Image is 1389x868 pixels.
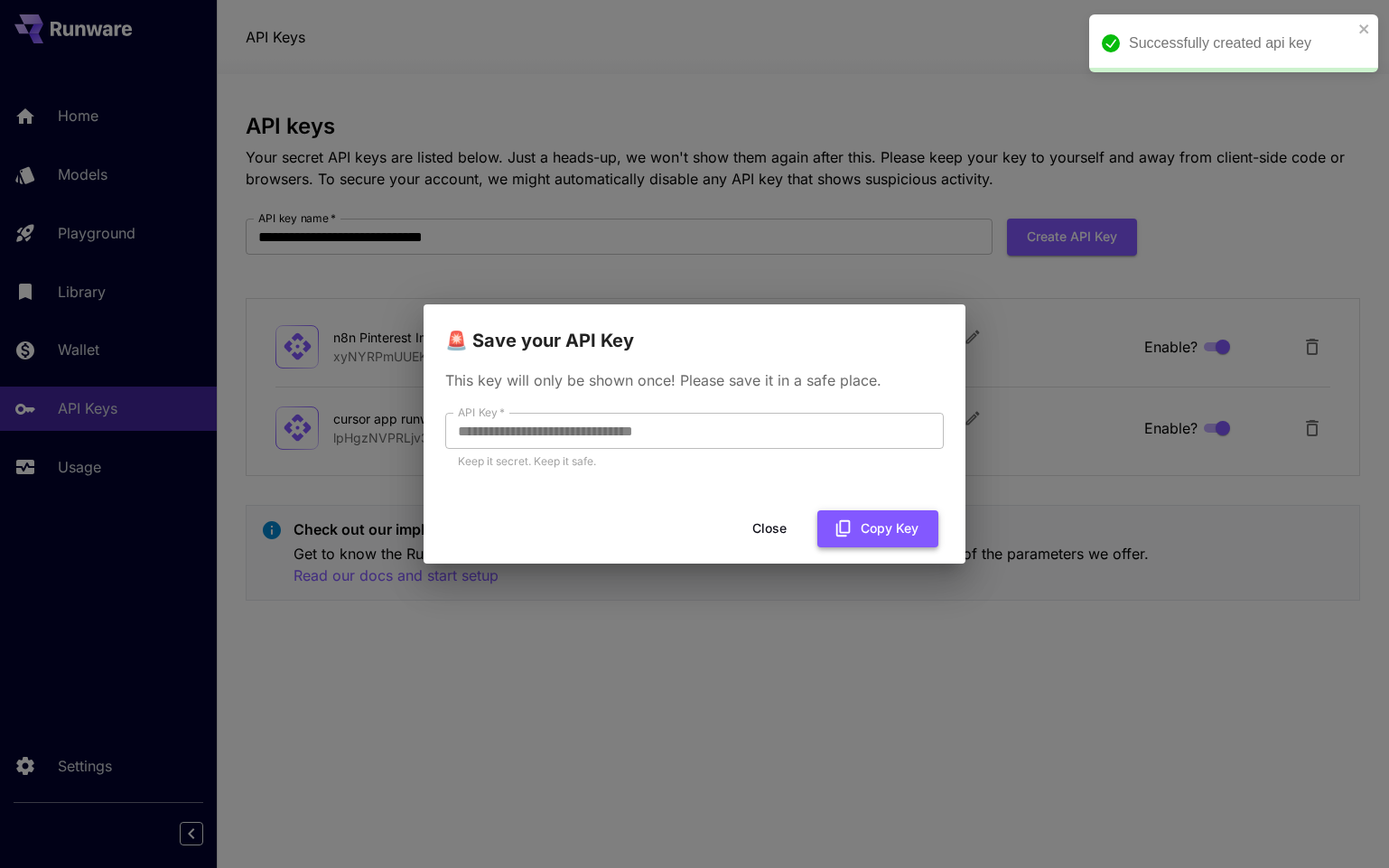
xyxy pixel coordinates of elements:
p: Keep it secret. Keep it safe. [458,453,931,471]
p: This key will only be shown once! Please save it in a safe place. [445,369,944,391]
h2: 🚨 Save your API Key [424,304,965,355]
button: close [1358,22,1371,36]
div: Successfully created api key [1129,33,1353,54]
label: API Key [458,405,505,420]
button: Copy Key [817,510,938,547]
button: Close [729,510,810,547]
